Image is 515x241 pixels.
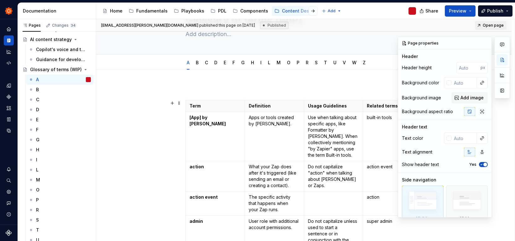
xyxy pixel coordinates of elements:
div: Content Design [282,8,316,14]
div: O [284,56,293,69]
div: A [184,56,192,69]
button: Contact support [4,198,14,208]
div: B [36,86,39,93]
div: Fundamentals [136,8,168,14]
span: Open page [483,23,504,28]
a: G [241,60,245,65]
div: L [265,56,273,69]
div: Guidance for developers [36,56,88,63]
a: O [26,185,93,195]
div: S [36,217,39,223]
p: super admin [367,218,431,224]
a: W [352,60,356,65]
a: S [26,215,93,225]
div: C [202,56,211,69]
div: E [221,56,229,69]
a: I [26,155,93,165]
a: P [26,195,93,205]
a: M [277,60,281,65]
a: Z [363,60,366,65]
div: L [36,167,39,173]
p: User role with additional account permissions. [249,218,300,231]
a: T [26,225,93,235]
div: P [36,197,39,203]
strong: admin [190,218,203,224]
button: Add [320,7,343,15]
span: Publish [487,8,503,14]
div: M [274,56,283,69]
a: Design tokens [4,81,14,91]
div: V [340,56,348,69]
a: Copilot's voice and tone [26,45,93,55]
a: B [196,60,199,65]
a: Playbooks [171,6,207,16]
p: Term [190,103,241,109]
a: L [268,60,270,65]
div: T [36,227,39,233]
a: U [333,60,336,65]
a: M [26,175,93,185]
a: Settings [4,187,14,197]
p: action event [367,164,431,170]
strong: [App] by [PERSON_NAME] [190,115,226,126]
a: C [26,95,93,105]
div: I [258,56,264,69]
div: C [36,97,39,103]
p: action [367,194,431,200]
a: E [224,60,226,65]
span: Add [328,8,336,13]
a: Components [4,92,14,102]
a: Documentation [4,35,14,45]
div: I [36,157,37,163]
a: A [187,60,190,65]
a: G [26,135,93,145]
a: Data sources [4,126,14,136]
a: Storybook stories [4,114,14,124]
div: D [212,56,220,69]
p: Usage Guidelines [308,103,359,109]
span: 34 [70,23,76,28]
button: Notifications [4,164,14,174]
div: Code automation [4,58,14,68]
a: Home [4,24,14,34]
p: Do not capitalize "action" when talking about [PERSON_NAME] or Zaps. [308,164,359,189]
div: A [36,76,39,83]
div: Assets [4,103,14,113]
a: D [26,105,93,115]
a: Analytics [4,47,14,57]
a: D [214,60,217,65]
p: Definition [249,103,300,109]
button: Search ⌘K [4,176,14,186]
div: O [36,187,39,193]
button: Share [416,5,442,17]
div: H [248,56,257,69]
div: D [36,107,39,113]
a: B [26,85,93,95]
div: Home [110,8,122,14]
a: PDL [208,6,229,16]
span: [EMAIL_ADDRESS][PERSON_NAME][DOMAIN_NAME] [101,23,198,28]
a: Fundamentals [126,6,170,16]
a: P [297,60,299,65]
a: Home [100,6,125,16]
div: Copilot's voice and tone [36,46,88,53]
a: F [26,125,93,135]
a: H [251,60,254,65]
a: R [26,205,93,215]
div: PDL [218,8,226,14]
a: A [26,75,93,85]
a: S [315,60,318,65]
a: L [26,165,93,175]
div: S [312,56,320,69]
button: Publish [478,5,512,17]
a: Guidance for developers [26,55,93,65]
div: B [193,56,201,69]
